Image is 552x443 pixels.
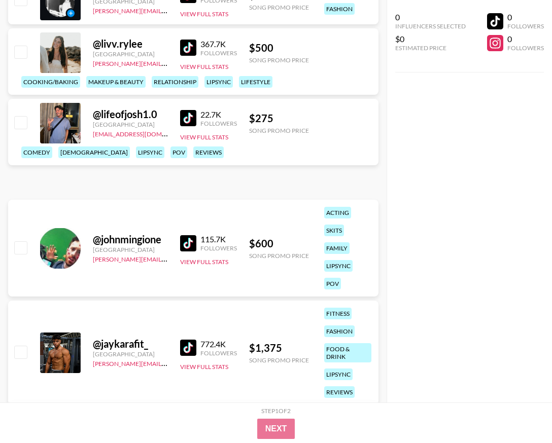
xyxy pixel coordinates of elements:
[249,127,309,134] div: Song Promo Price
[21,146,52,158] div: comedy
[200,39,237,49] div: 367.7K
[200,109,237,120] div: 22.7K
[180,340,196,356] img: TikTok
[324,386,355,398] div: reviews
[324,225,344,236] div: skits
[249,356,309,364] div: Song Promo Price
[507,44,544,52] div: Followers
[93,246,168,253] div: [GEOGRAPHIC_DATA]
[261,407,291,415] div: Step 1 of 2
[200,244,237,252] div: Followers
[249,112,309,125] div: $ 275
[249,42,309,54] div: $ 500
[93,121,168,128] div: [GEOGRAPHIC_DATA]
[152,76,198,88] div: relationship
[180,363,228,371] button: View Full Stats
[324,308,352,319] div: fitness
[180,40,196,56] img: TikTok
[249,56,309,64] div: Song Promo Price
[501,392,540,431] iframe: Drift Widget Chat Controller
[180,110,196,126] img: TikTok
[324,3,355,15] div: fashion
[200,339,237,349] div: 772.4K
[324,368,353,380] div: lipsync
[93,233,168,246] div: @ johnmingione
[324,260,353,272] div: lipsync
[395,12,466,22] div: 0
[324,207,351,218] div: acting
[507,22,544,30] div: Followers
[324,343,371,362] div: food & drink
[257,419,295,439] button: Next
[507,12,544,22] div: 0
[395,22,466,30] div: Influencers Selected
[93,253,243,263] a: [PERSON_NAME][EMAIL_ADDRESS][DOMAIN_NAME]
[204,76,233,88] div: lipsync
[249,252,309,260] div: Song Promo Price
[395,34,466,44] div: $0
[58,146,130,158] div: [DEMOGRAPHIC_DATA]
[395,44,466,52] div: Estimated Price
[324,278,341,289] div: pov
[93,350,168,358] div: [GEOGRAPHIC_DATA]
[193,146,224,158] div: reviews
[93,338,168,350] div: @ jaykarafit_
[180,235,196,251] img: TikTok
[507,34,544,44] div: 0
[93,128,195,138] a: [EMAIL_ADDRESS][DOMAIN_NAME]
[180,10,228,18] button: View Full Stats
[93,5,243,15] a: [PERSON_NAME][EMAIL_ADDRESS][DOMAIN_NAME]
[93,38,168,50] div: @ livv.rylee
[249,4,309,11] div: Song Promo Price
[170,146,187,158] div: pov
[93,58,243,67] a: [PERSON_NAME][EMAIL_ADDRESS][DOMAIN_NAME]
[324,242,350,254] div: family
[239,76,272,88] div: lifestyle
[86,76,146,88] div: makeup & beauty
[200,234,237,244] div: 115.7K
[180,63,228,70] button: View Full Stats
[200,120,237,127] div: Followers
[249,342,309,354] div: $ 1,375
[180,258,228,266] button: View Full Stats
[93,108,168,121] div: @ lifeofjosh1.0
[93,50,168,58] div: [GEOGRAPHIC_DATA]
[21,76,80,88] div: cooking/baking
[180,133,228,141] button: View Full Stats
[200,349,237,357] div: Followers
[136,146,164,158] div: lipsync
[93,358,243,367] a: [PERSON_NAME][EMAIL_ADDRESS][DOMAIN_NAME]
[249,237,309,250] div: $ 600
[324,325,355,337] div: fashion
[200,49,237,57] div: Followers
